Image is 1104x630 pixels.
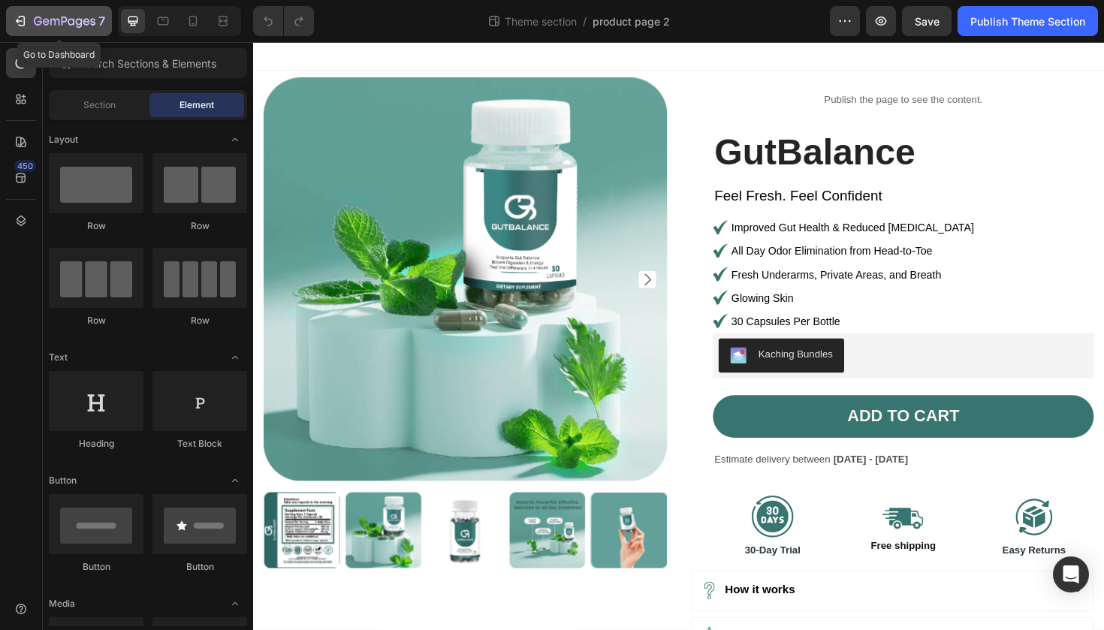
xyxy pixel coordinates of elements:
[527,480,572,525] img: gempages_568607999992529952-0aa89bf7-c6b4-44ad-8e1f-dd68cd268c8c.png
[499,573,574,586] strong: How it works
[665,480,710,525] img: gempages_568607999992529952-1cb8aff3-bc0c-422d-849e-179aba8e1c21.png
[152,314,247,327] div: Row
[409,243,427,261] button: Carousel Next Arrow
[98,12,105,30] p: 7
[520,532,580,544] strong: 30-Day Trial
[179,98,214,112] span: Element
[488,154,666,170] span: Feel Fresh. Feel Confident
[654,527,723,539] strong: Free shipping
[152,219,247,233] div: Row
[49,314,143,327] div: Row
[958,6,1098,36] button: Publish Theme Section
[614,436,693,448] span: [DATE] - [DATE]
[14,160,36,172] div: 450
[506,264,572,277] span: Glowing Skin
[506,190,763,203] span: Improved Gut Health & Reduced [MEDICAL_DATA]
[488,436,611,448] span: Estimate delivery between
[506,289,621,302] span: 30 Capsules Per Bottle
[49,219,143,233] div: Row
[223,592,247,616] span: Toggle open
[49,597,75,610] span: Media
[49,474,77,487] span: Button
[223,469,247,493] span: Toggle open
[253,6,314,36] div: Undo/Redo
[49,560,143,574] div: Button
[506,240,728,252] span: Fresh Underarms, Private Areas, and Breath
[223,345,247,369] span: Toggle open
[223,128,247,152] span: Toggle open
[970,14,1085,29] div: Publish Theme Section
[535,323,614,339] div: Kaching Bundles
[49,133,78,146] span: Layout
[83,98,116,112] span: Section
[6,6,112,36] button: 7
[487,53,890,69] p: Publish the page to see the content.
[152,437,247,451] div: Text Block
[502,14,580,29] span: Theme section
[487,90,890,143] h1: GutBalance
[49,437,143,451] div: Heading
[593,14,670,29] span: product page 2
[804,480,849,525] img: gempages_568607999992529952-c4dcbe3a-71fe-484c-8f5a-1c000b78bc12.png
[49,48,247,78] input: Search Sections & Elements
[253,42,1104,630] iframe: Design area
[505,323,523,341] img: KachingBundles.png
[793,532,860,544] strong: Easy Returns
[902,6,952,36] button: Save
[49,351,68,364] span: Text
[583,14,587,29] span: /
[152,560,247,574] div: Button
[487,374,890,419] button: add to cart&nbsp;
[506,215,719,228] span: All Day Odor Elimination from Head-to-Toe
[1053,556,1089,592] div: Open Intercom Messenger
[915,15,940,28] span: Save
[493,314,626,350] button: Kaching Bundles
[629,385,747,408] div: add to cart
